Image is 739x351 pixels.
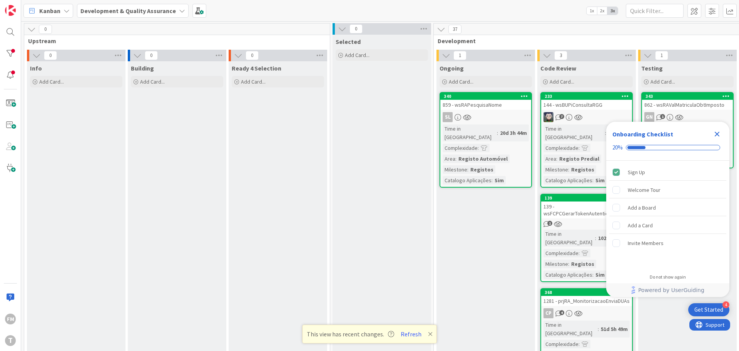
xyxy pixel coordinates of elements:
div: 340 [440,93,531,100]
span: Add Card... [449,78,473,85]
span: Building [131,64,154,72]
div: GN [642,112,733,122]
span: : [556,155,557,163]
div: Sim [594,270,607,279]
span: Selected [336,38,361,45]
div: 20% [612,144,623,151]
b: Development & Quality Assurance [80,7,176,15]
div: Registos [468,165,495,174]
div: Area [443,155,455,163]
div: SL [440,112,531,122]
div: Complexidade [543,340,578,348]
div: 1281 - prjRA_MonitorizacaoEnviaDUAs [541,296,632,306]
a: Powered by UserGuiding [610,283,726,297]
span: Powered by UserGuiding [638,286,704,295]
span: : [492,176,493,185]
div: Registos [569,260,596,268]
div: Add a Board [628,203,656,212]
div: Complexidade [543,144,578,152]
span: 4 [559,310,564,315]
span: : [592,270,594,279]
div: Time in [GEOGRAPHIC_DATA] [443,124,497,141]
span: Info [30,64,42,72]
div: 4 [722,301,729,308]
span: : [598,325,599,333]
span: This view has recent changes. [307,329,394,339]
div: Checklist Container [606,122,729,297]
div: 233144 - wsBUPiConsultaRGG [541,93,632,110]
span: Testing [641,64,663,72]
div: 340859 - wsRAPesquisaNome [440,93,531,110]
div: 368 [545,290,632,295]
a: 139139 - wsFCPCGerarTokenAutenticacaoTime in [GEOGRAPHIC_DATA]:102d 1h 14mComplexidade:Milestone:... [540,194,633,282]
div: 144 - wsBUPiConsultaRGG [541,100,632,110]
div: 139 [541,195,632,202]
div: Get Started [694,306,723,314]
span: 0 [39,25,52,34]
div: Checklist progress: 20% [612,144,723,151]
span: : [568,165,569,174]
div: Checklist items [606,161,729,269]
div: 102d 1h 14m [596,234,630,242]
div: Registos [569,165,596,174]
div: 343862 - wsRAValMatriculaObtImposto [642,93,733,110]
div: Milestone [543,165,568,174]
span: 3 [554,51,567,60]
div: Milestone [443,165,467,174]
span: 1 [453,51,466,60]
div: Registo Predial [557,155,601,163]
div: Invite Members is incomplete. [609,235,726,252]
span: 7 [559,114,564,119]
div: Add a Board is incomplete. [609,199,726,216]
a: 343862 - wsRAValMatriculaObtImpostoGNComplexidade:Area:Registo AutomóvelMilestone:RegistosCatalog... [641,92,734,168]
div: Footer [606,283,729,297]
span: 2x [597,7,607,15]
div: 139 - wsFCPCGerarTokenAutenticacao [541,202,632,218]
div: T [5,335,16,346]
div: 139 [545,195,632,201]
div: SL [443,112,453,122]
div: Catalogo Aplicações [543,270,592,279]
span: : [578,144,580,152]
div: Time in [GEOGRAPHIC_DATA] [543,230,595,247]
input: Quick Filter... [626,4,684,18]
div: 343 [645,94,733,99]
div: Catalogo Aplicações [543,176,592,185]
span: : [592,176,594,185]
button: Refresh [398,329,424,339]
span: 0 [44,51,57,60]
div: Milestone [543,260,568,268]
div: 233 [541,93,632,100]
div: CP [543,308,553,318]
a: 340859 - wsRAPesquisaNomeSLTime in [GEOGRAPHIC_DATA]:20d 3h 44mComplexidade:Area:Registo Automóve... [440,92,532,188]
span: : [595,234,596,242]
div: GN [644,112,654,122]
span: Add Card... [241,78,266,85]
span: 0 [246,51,259,60]
div: Area [543,155,556,163]
div: Time in [GEOGRAPHIC_DATA] [543,321,598,338]
div: 343 [642,93,733,100]
div: Sign Up [628,168,645,177]
div: CP [541,308,632,318]
span: : [605,129,606,137]
span: Kanban [39,6,60,15]
span: Add Card... [39,78,64,85]
span: Code Review [540,64,576,72]
div: Welcome Tour is incomplete. [609,181,726,198]
img: Visit kanbanzone.com [5,5,16,16]
span: 3x [607,7,618,15]
div: 368 [541,289,632,296]
div: 3681281 - prjRA_MonitorizacaoEnviaDUAs [541,289,632,306]
span: 1 [547,221,552,226]
div: Complexidade [543,249,578,257]
span: Add Card... [345,52,369,59]
img: LS [543,112,553,122]
div: 862 - wsRAValMatriculaObtImposto [642,100,733,110]
span: : [578,249,580,257]
span: 1x [587,7,597,15]
div: LS [541,112,632,122]
span: 37 [448,25,461,34]
div: Catalogo Aplicações [443,176,492,185]
div: Close Checklist [711,128,723,140]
